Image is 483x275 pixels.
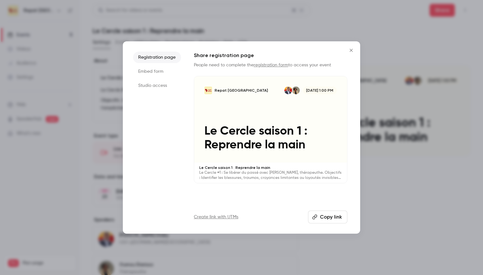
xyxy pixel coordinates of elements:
img: Le Cercle saison 1 : Reprendre la main [204,87,212,94]
h1: Share registration page [194,52,347,59]
p: Le Cercle saison 1 : Reprendre la main [199,165,342,170]
li: Registration page [133,52,181,63]
button: Copy link [308,211,347,223]
p: Le Cercle #1 : Se libérer du passé avec [PERSON_NAME], thérapeuthe. Objectifs : Identifier les bl... [199,170,342,180]
p: Le Cercle saison 1 : Reprendre la main [204,124,337,152]
span: [DATE] 1:00 PM [303,87,337,94]
img: Kara Diaby [284,87,292,94]
img: Oumou Diarisso [292,87,300,94]
a: Le Cercle saison 1 : Reprendre la mainRepat [GEOGRAPHIC_DATA]Oumou DiarissoKara Diaby[DATE] 1:00 ... [194,76,347,183]
li: Embed form [133,66,181,77]
a: Create link with UTMs [194,214,238,220]
p: Repat [GEOGRAPHIC_DATA] [215,88,268,93]
button: Close [345,44,358,57]
li: Studio access [133,80,181,91]
a: registration form [254,63,288,67]
p: People need to complete the to access your event [194,62,347,68]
